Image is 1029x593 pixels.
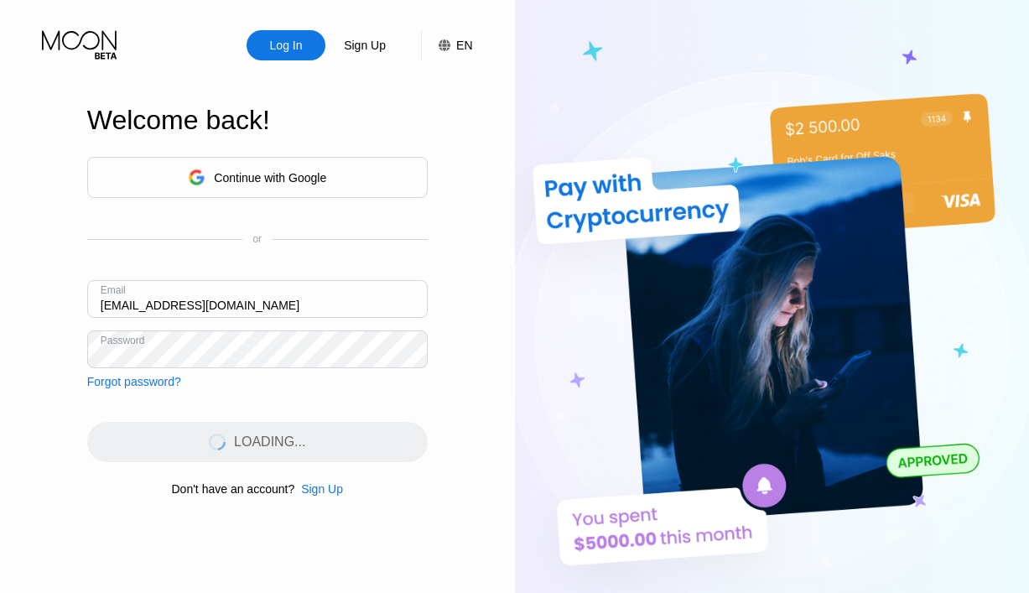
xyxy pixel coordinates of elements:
div: Log In [247,30,325,60]
div: Continue with Google [214,171,326,185]
div: Forgot password? [87,375,181,388]
div: Password [101,335,145,346]
div: Don't have an account? [172,482,295,496]
div: Welcome back! [87,105,428,136]
div: or [252,233,262,245]
div: EN [421,30,472,60]
div: Log In [268,37,304,54]
div: Email [101,284,126,296]
div: Sign Up [294,482,343,496]
div: EN [456,39,472,52]
div: Sign Up [342,37,387,54]
div: Sign Up [325,30,404,60]
div: Sign Up [301,482,343,496]
div: Continue with Google [87,157,428,198]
